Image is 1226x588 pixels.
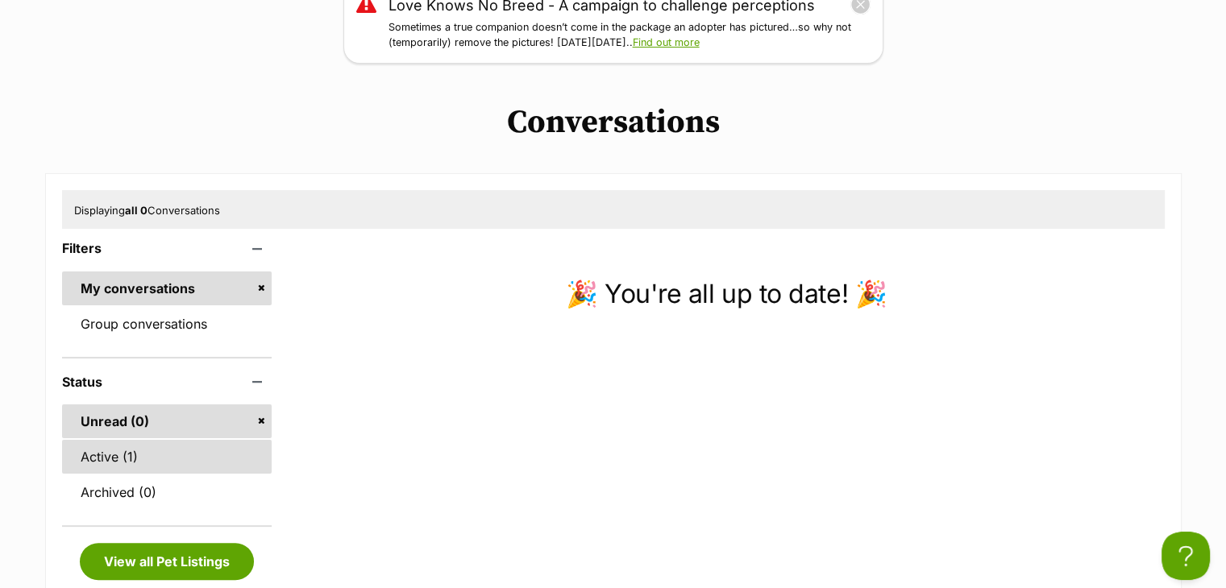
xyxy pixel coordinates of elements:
p: 🎉 You're all up to date! 🎉 [288,275,1164,313]
p: Sometimes a true companion doesn’t come in the package an adopter has pictured…so why not (tempor... [389,20,871,51]
a: My conversations [62,271,272,305]
header: Status [62,375,272,389]
span: Displaying Conversations [74,204,220,217]
a: Group conversations [62,307,272,341]
a: Unread (0) [62,404,272,438]
a: Find out more [633,36,700,48]
header: Filters [62,241,272,255]
a: View all Pet Listings [80,543,254,580]
a: Active (1) [62,440,272,474]
iframe: Help Scout Beacon - Open [1162,532,1210,580]
a: Archived (0) [62,475,272,509]
strong: all 0 [125,204,148,217]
